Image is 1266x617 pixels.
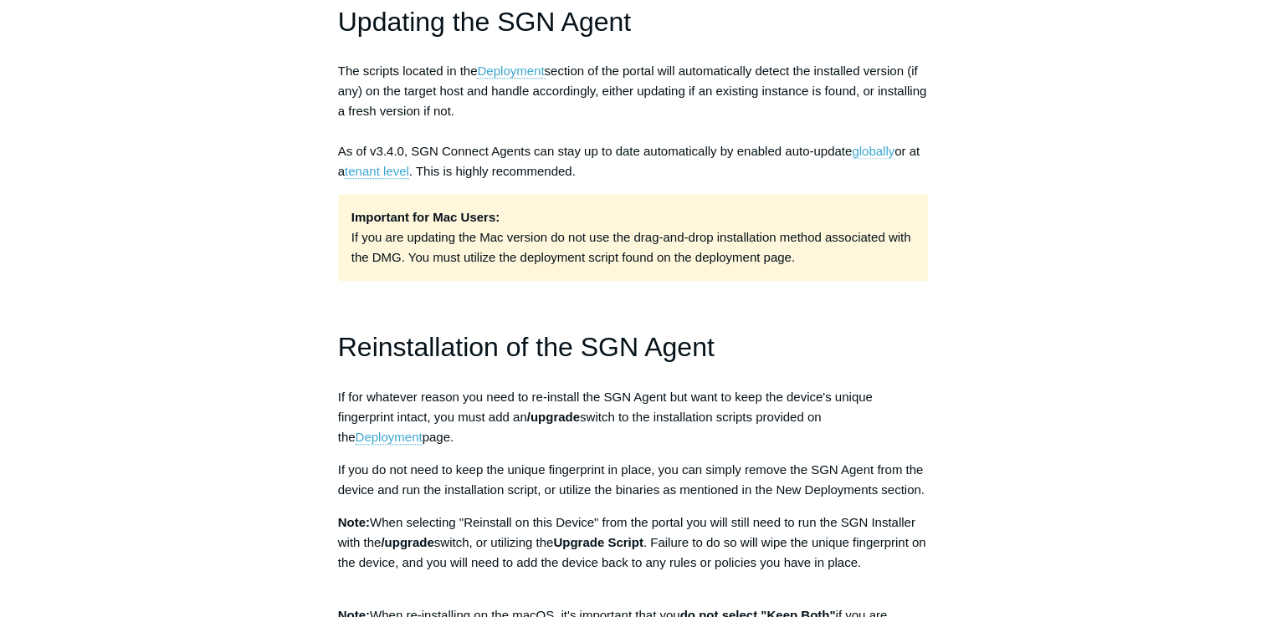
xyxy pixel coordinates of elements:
span: Updating the SGN Agent [338,7,631,37]
span: switch to the installation scripts provided on the page. [338,410,822,445]
span: /upgrade [527,410,580,424]
span: /upgrade [381,535,433,549]
a: Deployment [356,430,423,445]
span: If for whatever reason you need to re-install the SGN Agent but want to keep the device's unique ... [338,390,873,424]
span: Upgrade Script [553,535,643,549]
span: The scripts located in the section of the portal will automatically detect the installed version ... [338,64,927,179]
span: switch, or utilizing the [434,535,554,549]
a: Deployment [477,64,544,79]
a: tenant level [345,164,409,179]
a: globally [852,144,894,159]
span: If you are updating the Mac version do not use the drag-and-drop installation method associated w... [351,210,911,264]
span: Reinstallation of the SGN Agent [338,332,715,362]
span: . Failure to do so will wipe the unique fingerprint on the device, and you will need to add the d... [338,535,926,569]
span: Note: [338,515,370,529]
span: When selecting "Reinstall on this Device" from the portal you will still need to run the SGN Inst... [338,515,915,549]
strong: Important for Mac Users: [351,210,500,224]
span: If you do not need to keep the unique fingerprint in place, you can simply remove the SGN Agent f... [338,462,925,497]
